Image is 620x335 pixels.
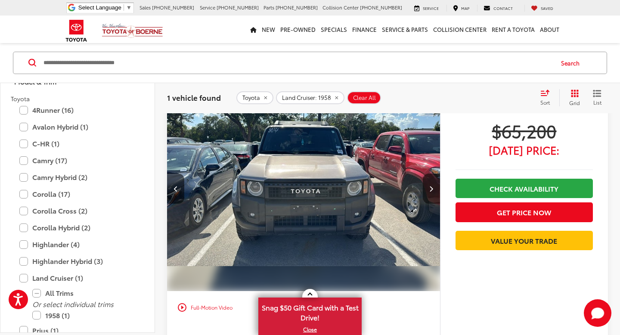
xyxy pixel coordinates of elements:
input: Search by Make, Model, or Keyword [43,53,553,73]
label: Highlander (4) [19,237,136,252]
span: [PHONE_NUMBER] [360,4,402,11]
label: Corolla (17) [19,186,136,202]
a: My Saved Vehicles [524,5,560,12]
div: Model & Trim [14,77,56,85]
button: Next image [423,174,440,204]
a: About [537,16,562,43]
svg: Start Chat [584,299,611,327]
span: Snag $50 Gift Card with a Test Drive! [259,298,361,325]
a: Rent a Toyota [489,16,537,43]
button: Clear All [347,91,381,104]
i: Or select individual trims [32,299,114,309]
button: remove Land%20Cruiser: 1958 [276,91,344,104]
button: List View [586,89,608,106]
div: Model & Trim [131,76,142,86]
a: Check Availability [456,179,593,198]
a: Service [408,5,445,12]
span: ▼ [126,4,132,11]
span: [DATE] Price: [456,146,593,154]
label: All Trims [32,285,136,301]
a: Specials [318,16,350,43]
button: Previous image [167,174,184,204]
label: Land Cruiser (1) [19,270,136,285]
span: Grid [569,99,580,106]
img: Vic Vaughan Toyota of Boerne [102,23,163,38]
span: Sales [139,4,151,11]
span: Saved [541,5,553,11]
button: Select sort value [536,89,559,106]
a: Collision Center [431,16,489,43]
span: [PHONE_NUMBER] [217,4,259,11]
a: Contact [477,5,519,12]
div: 2025 Toyota Land Cruiser 1958 1 [167,86,441,291]
label: Corolla Hybrid (2) [19,220,136,235]
label: Camry Hybrid (2) [19,170,136,185]
span: Land Cruiser: 1958 [282,94,331,101]
span: Contact [493,5,513,11]
span: 1 vehicle found [167,92,221,102]
label: Camry (17) [19,153,136,168]
a: New [259,16,278,43]
a: Pre-Owned [278,16,318,43]
button: Get Price Now [456,202,593,222]
label: C-HR (1) [19,136,136,151]
span: List [593,99,601,106]
button: Grid View [559,89,586,106]
label: 1958 (1) [32,308,136,323]
img: Toyota [60,17,93,45]
span: Select Language [78,4,121,11]
span: Collision Center [322,4,359,11]
a: Finance [350,16,379,43]
a: Value Your Trade [456,231,593,250]
span: Service [423,5,439,11]
a: Home [248,16,259,43]
a: Map [446,5,476,12]
span: [PHONE_NUMBER] [276,4,318,11]
span: Parts [263,4,274,11]
span: Sort [540,99,550,106]
label: Avalon Hybrid (1) [19,119,136,134]
span: Map [461,5,469,11]
span: $65,200 [456,120,593,141]
span: Toyota [242,94,260,101]
a: 2025 Toyota Land Cruiser 19582025 Toyota Land Cruiser 19582025 Toyota Land Cruiser 19582025 Toyot... [167,86,441,291]
button: Search [553,52,592,74]
a: Service & Parts: Opens in a new tab [379,16,431,43]
label: Highlander Hybrid (3) [19,254,136,269]
label: Corolla Cross (2) [19,203,136,218]
span: Service [200,4,215,11]
img: 2025 Toyota Land Cruiser 1958 [167,86,441,292]
span: [PHONE_NUMBER] [152,4,194,11]
span: Toyota [11,94,30,103]
label: 4Runner (16) [19,102,136,118]
span: Clear All [353,94,376,101]
a: Select Language​ [78,4,132,11]
button: Toggle Chat Window [584,299,611,327]
button: remove Toyota [236,91,273,104]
